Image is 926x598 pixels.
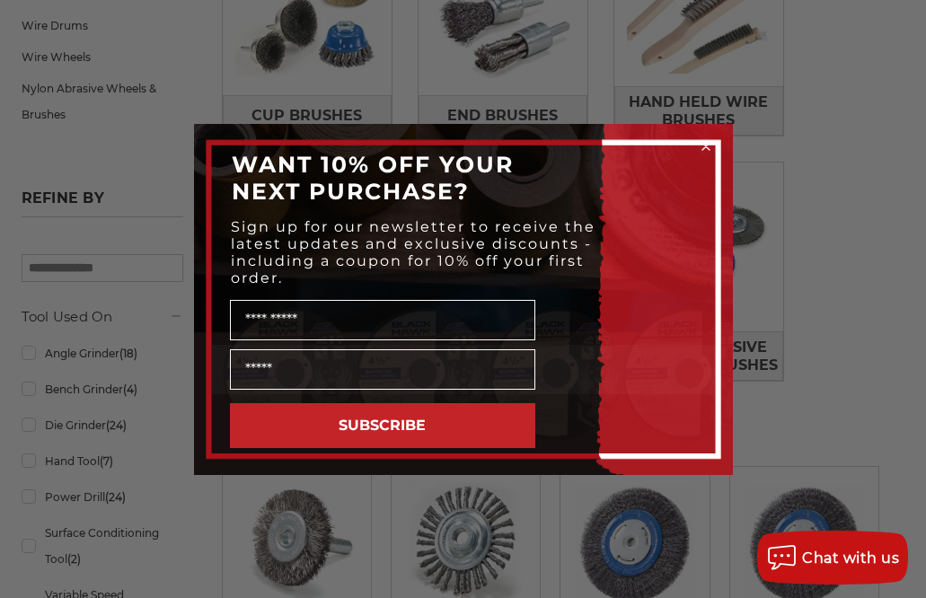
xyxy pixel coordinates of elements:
[230,403,535,448] button: SUBSCRIBE
[802,550,899,567] span: Chat with us
[757,531,908,585] button: Chat with us
[232,151,514,205] span: WANT 10% OFF YOUR NEXT PURCHASE?
[697,137,715,155] button: Close dialog
[231,218,595,286] span: Sign up for our newsletter to receive the latest updates and exclusive discounts - including a co...
[230,349,535,390] input: Email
